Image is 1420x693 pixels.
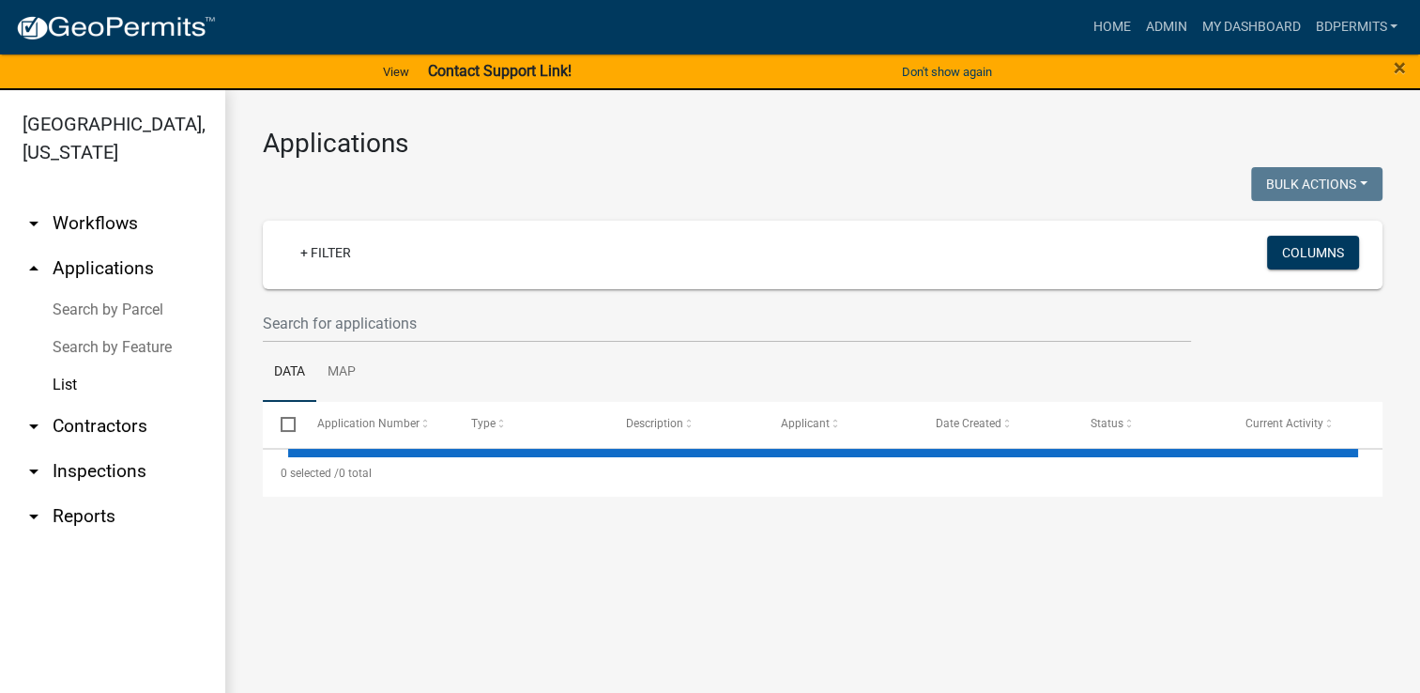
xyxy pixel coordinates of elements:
a: My Dashboard [1194,9,1307,45]
button: Bulk Actions [1251,167,1382,201]
span: Status [1091,417,1123,430]
a: Data [263,343,316,403]
input: Search for applications [263,304,1191,343]
a: Admin [1138,9,1194,45]
span: Description [626,417,683,430]
span: 0 selected / [281,467,339,480]
i: arrow_drop_down [23,460,45,483]
span: Applicant [781,417,830,430]
a: Home [1085,9,1138,45]
div: 0 total [263,450,1382,497]
strong: Contact Support Link! [428,62,572,80]
button: Don't show again [894,56,1000,87]
span: Date Created [936,417,1001,430]
a: Bdpermits [1307,9,1405,45]
a: + Filter [285,236,366,269]
datatable-header-cell: Description [608,402,763,447]
i: arrow_drop_up [23,257,45,280]
span: Application Number [317,417,420,430]
datatable-header-cell: Applicant [763,402,918,447]
i: arrow_drop_down [23,212,45,235]
h3: Applications [263,128,1382,160]
datatable-header-cell: Date Created [918,402,1073,447]
datatable-header-cell: Current Activity [1227,402,1382,447]
datatable-header-cell: Application Number [298,402,453,447]
span: Current Activity [1244,417,1322,430]
a: Map [316,343,367,403]
i: arrow_drop_down [23,505,45,528]
button: Close [1394,56,1406,79]
datatable-header-cell: Select [263,402,298,447]
span: Type [471,417,496,430]
button: Columns [1267,236,1359,269]
span: × [1394,54,1406,81]
datatable-header-cell: Status [1072,402,1227,447]
a: View [375,56,417,87]
datatable-header-cell: Type [453,402,608,447]
i: arrow_drop_down [23,415,45,438]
